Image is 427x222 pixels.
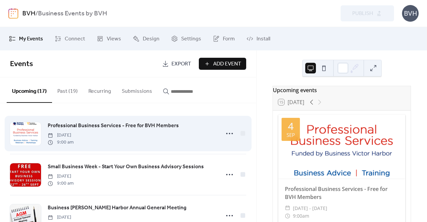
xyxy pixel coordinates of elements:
b: / [35,7,38,20]
div: BVH [402,5,419,22]
div: ​ [285,204,290,212]
a: Connect [50,30,90,48]
span: My Events [19,35,43,43]
img: logo [8,8,18,19]
span: Design [143,35,159,43]
a: BVH [22,7,35,20]
a: Install [242,30,275,48]
b: Business Events by BVH [38,7,107,20]
a: My Events [4,30,48,48]
div: Upcoming events [273,86,411,94]
span: Form [223,35,235,43]
button: Recurring [83,77,116,102]
span: Events [10,57,33,71]
span: [DATE] [48,132,74,139]
button: Upcoming (17) [7,77,52,103]
span: [DATE] [48,173,74,180]
span: Settings [181,35,201,43]
span: Install [257,35,270,43]
span: 9:00 am [48,139,74,146]
span: 9:00 am [48,180,74,187]
a: Form [208,30,240,48]
span: Add Event [213,60,241,68]
a: Small Business Week - Start Your Own Business Advisory Sessions [48,163,204,171]
span: 9:00am [293,212,309,220]
a: Export [157,58,196,70]
a: Settings [166,30,206,48]
span: Export [171,60,191,68]
div: Sep [287,133,295,138]
span: [DATE] - [DATE] [293,204,327,212]
button: Submissions [116,77,157,102]
span: Connect [65,35,85,43]
a: Professional Business Services - Free for BVH Members [285,185,388,201]
div: ​ [285,212,290,220]
a: Views [92,30,126,48]
span: [DATE] [48,214,74,221]
button: Add Event [199,58,246,70]
a: Design [128,30,164,48]
span: Views [107,35,121,43]
div: 4 [288,121,294,131]
a: Professional Business Services - Free for BVH Members [48,122,179,130]
a: Business [PERSON_NAME] Harbor Annual General Meeting [48,204,186,212]
button: Past (19) [52,77,83,102]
